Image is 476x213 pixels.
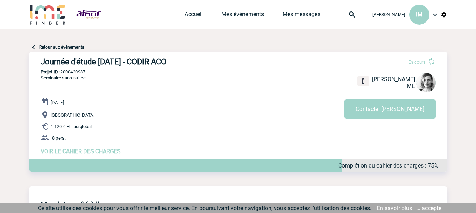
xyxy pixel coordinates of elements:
a: Accueil [185,11,203,21]
a: En savoir plus [377,205,412,212]
span: [GEOGRAPHIC_DATA] [51,112,94,118]
a: J'accepte [417,205,441,212]
span: [DATE] [51,100,64,105]
span: IM [416,11,422,18]
b: Projet ID : [41,69,60,74]
h4: Mandat confié à l'agence [41,200,123,209]
span: Séminaire sans nuitée [41,75,86,81]
a: Mes événements [221,11,264,21]
span: 8 pers. [52,135,66,141]
span: [PERSON_NAME] [372,12,405,17]
span: 1 120 € HT au global [51,124,92,129]
p: 2000420987 [29,69,447,74]
span: [PERSON_NAME] [372,76,415,83]
a: VOIR LE CAHIER DES CHARGES [41,148,121,155]
span: Ce site utilise des cookies pour vous offrir le meilleur service. En poursuivant votre navigation... [38,205,371,212]
a: Mes messages [282,11,320,21]
img: 103019-1.png [416,73,436,92]
span: En cours [408,59,426,65]
span: IME [405,83,415,89]
img: IME-Finder [29,4,66,25]
h3: Journée d'étude [DATE] - CODIR ACO [41,57,255,66]
img: fixe.png [360,78,366,84]
button: Contacter [PERSON_NAME] [344,99,436,119]
a: Retour aux événements [39,45,84,50]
